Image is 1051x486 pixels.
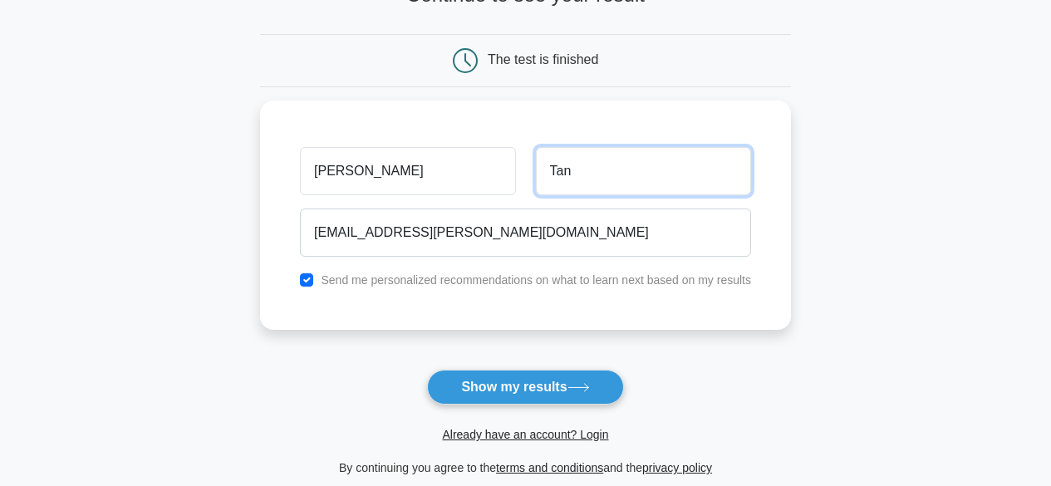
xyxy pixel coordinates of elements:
label: Send me personalized recommendations on what to learn next based on my results [321,273,751,287]
input: First name [300,147,515,195]
div: By continuing you agree to the and the [250,458,801,478]
input: Last name [536,147,751,195]
button: Show my results [427,370,623,405]
a: privacy policy [642,461,712,474]
a: terms and conditions [496,461,603,474]
div: The test is finished [488,52,598,66]
input: Email [300,209,751,257]
a: Already have an account? Login [442,428,608,441]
